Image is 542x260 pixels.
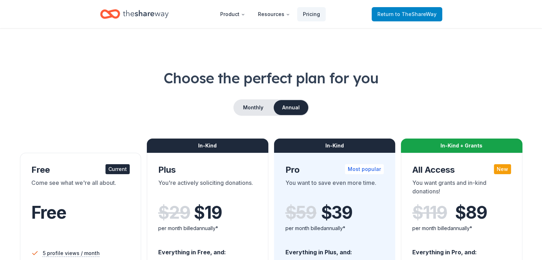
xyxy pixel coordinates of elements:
div: Most popular [345,164,384,174]
a: Pricing [297,7,326,21]
span: 5 profile views / month [43,249,100,258]
div: Everything in Pro, and: [412,242,511,257]
div: In-Kind [274,139,396,153]
div: per month billed annually* [285,224,384,233]
div: Free [31,164,130,176]
button: Product [215,7,251,21]
div: New [494,164,511,174]
span: Free [31,202,66,223]
div: per month billed annually* [158,224,257,233]
div: Come see what we're all about. [31,178,130,198]
div: In-Kind [147,139,268,153]
div: You want grants and in-kind donations! [412,178,511,198]
a: Returnto TheShareWay [372,7,442,21]
div: You're actively soliciting donations. [158,178,257,198]
span: $ 19 [194,203,222,223]
div: In-Kind + Grants [401,139,522,153]
div: All Access [412,164,511,176]
div: You want to save even more time. [285,178,384,198]
span: $ 89 [455,203,487,223]
div: per month billed annually* [412,224,511,233]
h1: Choose the perfect plan for you [17,68,525,88]
nav: Main [215,6,326,22]
div: Pro [285,164,384,176]
span: $ 39 [321,203,352,223]
button: Resources [252,7,296,21]
button: Monthly [234,100,272,115]
div: Everything in Free, and: [158,242,257,257]
div: Current [105,164,130,174]
span: to TheShareWay [395,11,437,17]
button: Annual [274,100,308,115]
a: Home [100,6,169,22]
div: Plus [158,164,257,176]
span: Return [377,10,437,19]
div: Everything in Plus, and: [285,242,384,257]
